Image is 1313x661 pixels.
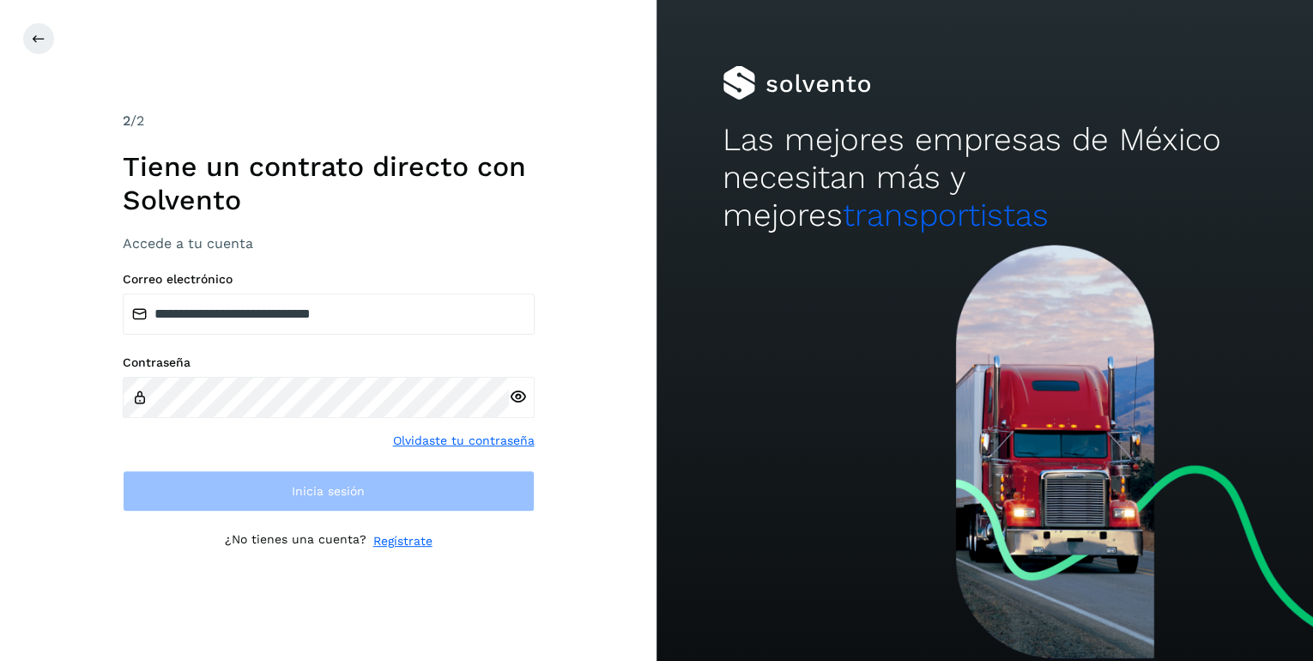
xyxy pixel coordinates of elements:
a: Olvidaste tu contraseña [393,432,535,450]
h2: Las mejores empresas de México necesitan más y mejores [723,121,1248,235]
a: Regístrate [373,532,433,550]
span: transportistas [843,197,1049,233]
div: /2 [123,111,535,131]
span: Inicia sesión [292,485,365,497]
h3: Accede a tu cuenta [123,235,535,252]
label: Contraseña [123,355,535,370]
label: Correo electrónico [123,272,535,287]
p: ¿No tienes una cuenta? [225,532,366,550]
h1: Tiene un contrato directo con Solvento [123,150,535,216]
span: 2 [123,112,130,129]
button: Inicia sesión [123,470,535,512]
